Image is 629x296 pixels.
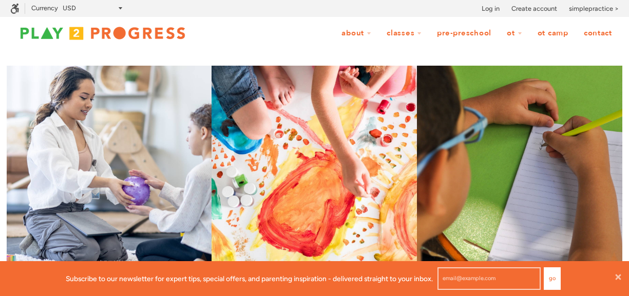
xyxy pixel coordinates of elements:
a: OT [500,24,529,43]
img: Play2Progress logo [10,23,195,44]
input: email@example.com [437,267,541,290]
a: Contact [577,24,619,43]
a: Create account [511,4,557,14]
p: Subscribe to our newsletter for expert tips, special offers, and parenting inspiration - delivere... [66,273,433,284]
a: Classes [380,24,428,43]
a: OT Camp [531,24,575,43]
label: Currency [31,4,58,12]
a: Pre-Preschool [430,24,498,43]
button: Go [544,267,561,290]
a: About [335,24,378,43]
a: simplepractice > [569,4,619,14]
a: Log in [482,4,500,14]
